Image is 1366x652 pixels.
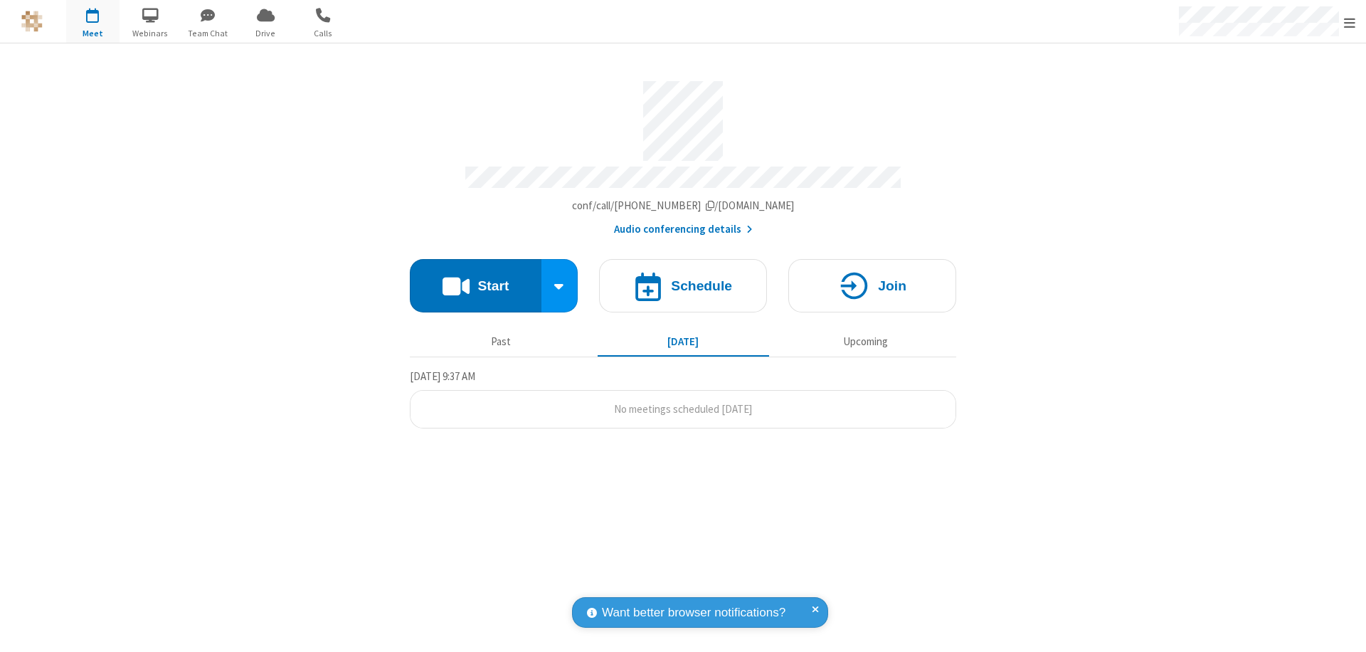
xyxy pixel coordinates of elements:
[21,11,43,32] img: QA Selenium DO NOT DELETE OR CHANGE
[572,198,795,214] button: Copy my meeting room linkCopy my meeting room link
[780,328,951,355] button: Upcoming
[671,279,732,293] h4: Schedule
[477,279,509,293] h4: Start
[878,279,906,293] h4: Join
[410,368,956,429] section: Today's Meetings
[415,328,587,355] button: Past
[181,27,235,40] span: Team Chat
[410,369,475,383] span: [DATE] 9:37 AM
[1330,615,1355,642] iframe: Chat
[788,259,956,312] button: Join
[572,199,795,212] span: Copy my meeting room link
[541,259,578,312] div: Start conference options
[614,402,752,416] span: No meetings scheduled [DATE]
[66,27,120,40] span: Meet
[239,27,292,40] span: Drive
[602,604,785,622] span: Want better browser notifications?
[297,27,350,40] span: Calls
[598,328,769,355] button: [DATE]
[124,27,177,40] span: Webinars
[410,70,956,238] section: Account details
[599,259,767,312] button: Schedule
[410,259,541,312] button: Start
[614,221,753,238] button: Audio conferencing details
